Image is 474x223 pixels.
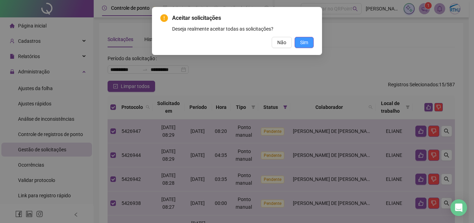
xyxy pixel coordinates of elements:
[272,37,292,48] button: Não
[295,37,314,48] button: Sim
[277,39,286,46] span: Não
[172,25,314,33] div: Deseja realmente aceitar todas as solicitações?
[450,199,467,216] div: Open Intercom Messenger
[172,14,314,22] span: Aceitar solicitações
[160,14,168,22] span: exclamation-circle
[300,39,308,46] span: Sim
